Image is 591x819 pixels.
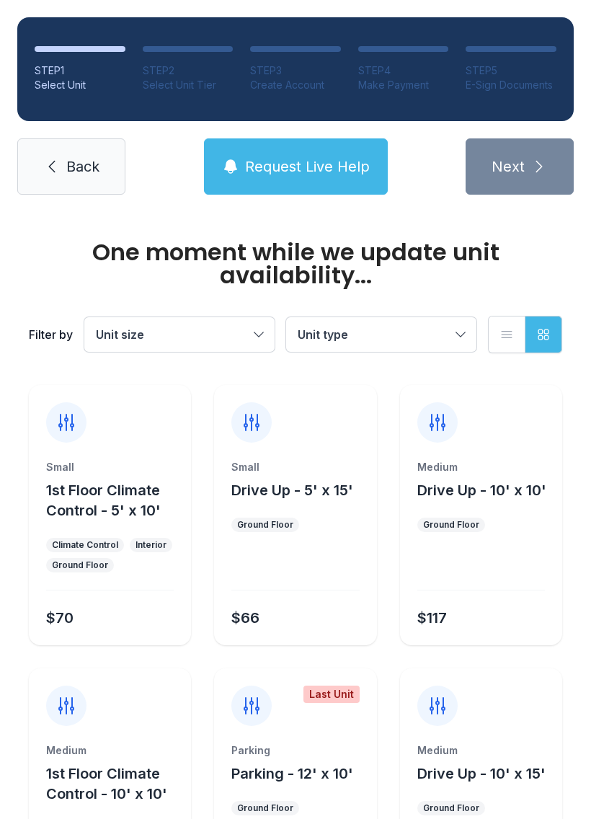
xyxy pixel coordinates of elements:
[231,743,359,758] div: Parking
[298,327,348,342] span: Unit type
[466,63,556,78] div: STEP 5
[46,482,161,519] span: 1st Floor Climate Control - 5' x 10'
[423,519,479,531] div: Ground Floor
[52,559,108,571] div: Ground Floor
[417,482,546,499] span: Drive Up - 10' x 10'
[237,519,293,531] div: Ground Floor
[466,78,556,92] div: E-Sign Documents
[250,78,341,92] div: Create Account
[46,460,174,474] div: Small
[143,63,234,78] div: STEP 2
[35,78,125,92] div: Select Unit
[231,763,353,784] button: Parking - 12' x 10'
[35,63,125,78] div: STEP 1
[96,327,144,342] span: Unit size
[231,460,359,474] div: Small
[492,156,525,177] span: Next
[417,460,545,474] div: Medium
[46,608,74,628] div: $70
[286,317,476,352] button: Unit type
[231,765,353,782] span: Parking - 12' x 10'
[143,78,234,92] div: Select Unit Tier
[135,539,166,551] div: Interior
[237,802,293,814] div: Ground Floor
[231,482,353,499] span: Drive Up - 5' x 15'
[250,63,341,78] div: STEP 3
[417,765,546,782] span: Drive Up - 10' x 15'
[46,763,185,804] button: 1st Floor Climate Control - 10' x 10'
[245,156,370,177] span: Request Live Help
[29,326,73,343] div: Filter by
[423,802,479,814] div: Ground Floor
[29,241,562,287] div: One moment while we update unit availability...
[84,317,275,352] button: Unit size
[358,78,449,92] div: Make Payment
[417,763,546,784] button: Drive Up - 10' x 15'
[303,686,360,703] div: Last Unit
[417,608,447,628] div: $117
[52,539,118,551] div: Climate Control
[46,480,185,521] button: 1st Floor Climate Control - 5' x 10'
[417,743,545,758] div: Medium
[66,156,99,177] span: Back
[358,63,449,78] div: STEP 4
[46,765,167,802] span: 1st Floor Climate Control - 10' x 10'
[46,743,174,758] div: Medium
[231,480,353,500] button: Drive Up - 5' x 15'
[231,608,259,628] div: $66
[417,480,546,500] button: Drive Up - 10' x 10'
